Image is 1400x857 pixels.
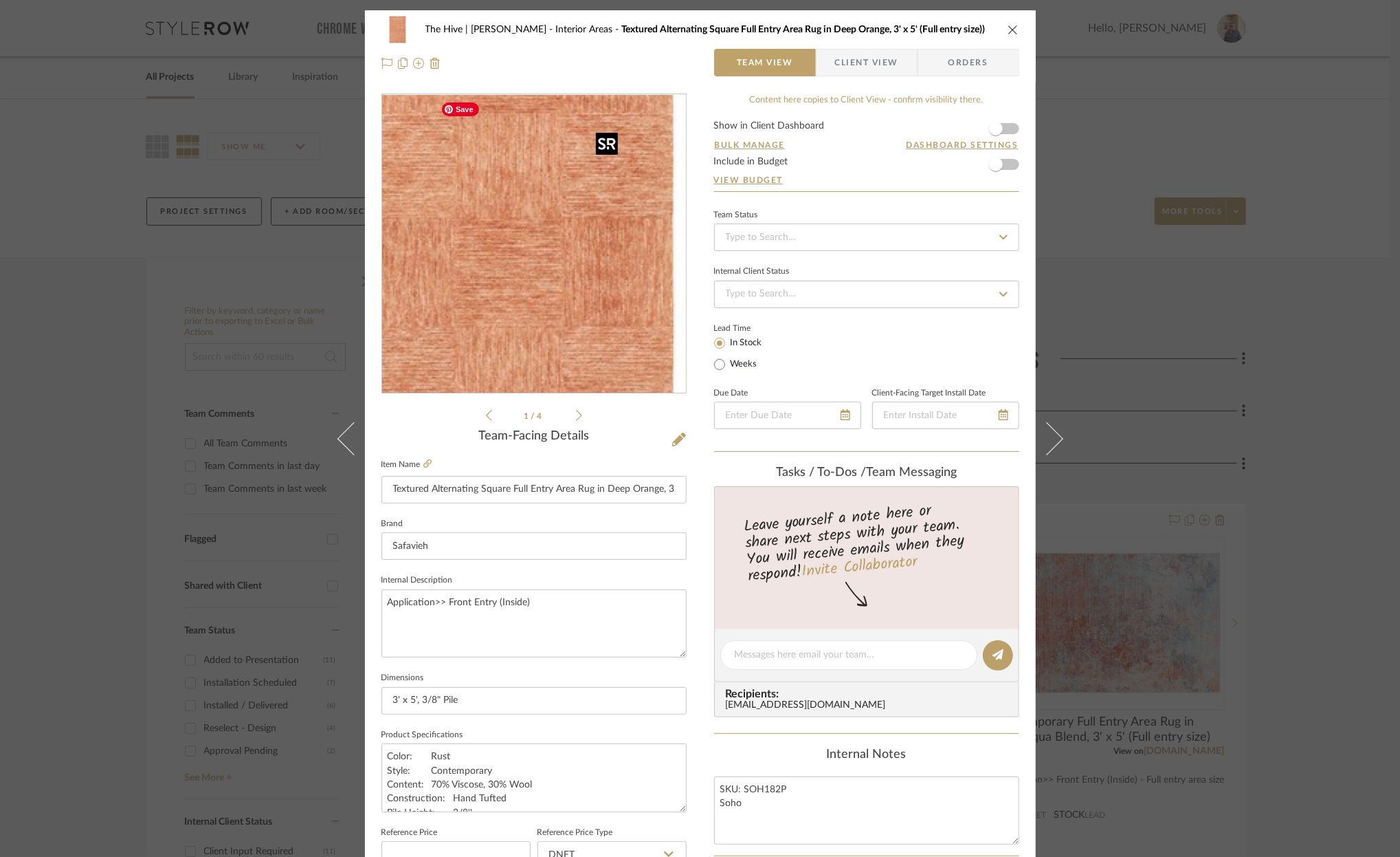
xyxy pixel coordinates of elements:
[776,466,866,479] span: Tasks / To-Dos /
[622,25,986,34] span: Textured Alternating Square Full Entry Area Rug in Deep Orange, 3' x 5' (Full entry size))
[531,412,537,420] span: /
[714,466,1019,481] div: team Messaging
[712,496,1021,588] div: Leave yourself a note here or share next steps with your team. You will receive emails when they ...
[537,412,544,420] span: 4
[381,521,403,528] label: Brand
[714,224,1019,251] input: Type to Search…
[381,532,687,560] input: Enter Brand
[933,49,1003,76] span: Orders
[537,829,613,836] label: Reference Price Type
[381,675,424,682] label: Dimensions
[714,334,785,373] mat-radio-group: Select item type
[381,429,687,444] div: Team-Facing Details
[439,95,628,393] img: bb649d2a-392c-44b0-a927-39d5db76fe55_436x436.jpg
[728,358,757,371] label: Weeks
[381,476,687,503] input: Enter Item Name
[425,25,556,34] span: The Hive | [PERSON_NAME]
[714,94,1019,107] div: Content here copies to Client View - confirm visibility there.
[381,829,438,836] label: Reference Price
[430,58,441,69] img: Remove from project
[835,49,898,76] span: Client View
[714,402,861,429] input: Enter Due Date
[714,322,785,334] label: Lead Time
[714,268,790,275] div: Internal Client Status
[382,95,686,393] div: 0
[714,390,748,397] label: Due Date
[737,49,793,76] span: Team View
[381,459,432,470] label: Item Name
[714,212,758,219] div: Team Status
[800,550,918,585] a: Invite Collaborator
[1007,23,1019,36] button: close
[556,25,622,34] span: Interior Areas
[714,281,1019,308] input: Type to Search…
[714,748,1019,763] div: Internal Notes
[726,700,1013,711] div: [EMAIL_ADDRESS][DOMAIN_NAME]
[381,16,414,43] img: bb649d2a-392c-44b0-a927-39d5db76fe55_48x40.jpg
[726,688,1013,700] span: Recipients:
[906,139,1019,151] button: Dashboard Settings
[714,175,1019,186] a: View Budget
[714,139,786,151] button: Bulk Manage
[872,390,986,397] label: Client-Facing Target Install Date
[872,402,1019,429] input: Enter Install Date
[442,102,479,116] span: Save
[381,732,463,739] label: Product Specifications
[381,687,687,715] input: Enter the dimensions of this item
[524,412,531,420] span: 1
[728,337,762,349] label: In Stock
[381,577,453,584] label: Internal Description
